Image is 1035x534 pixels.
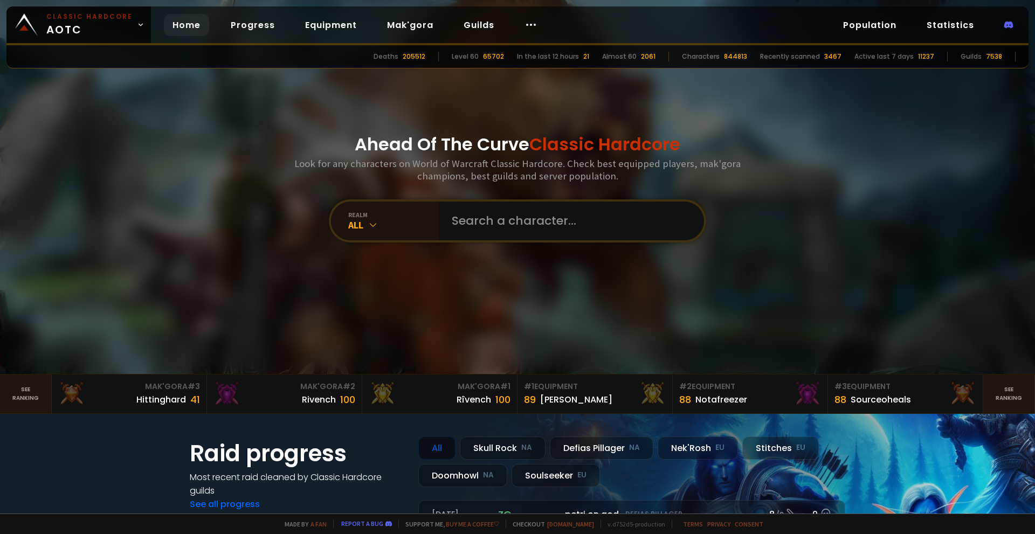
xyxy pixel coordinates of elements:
[164,14,209,36] a: Home
[679,381,692,392] span: # 2
[828,375,983,413] a: #3Equipment88Sourceoheals
[213,381,355,392] div: Mak'Gora
[495,392,510,407] div: 100
[52,375,207,413] a: Mak'Gora#3Hittinghard41
[629,442,640,453] small: NA
[343,381,355,392] span: # 2
[918,52,934,61] div: 11237
[682,52,720,61] div: Characters
[540,393,612,406] div: [PERSON_NAME]
[445,202,691,240] input: Search a character...
[222,14,284,36] a: Progress
[529,132,680,156] span: Classic Hardcore
[136,393,186,406] div: Hittinghard
[348,211,439,219] div: realm
[577,470,586,481] small: EU
[707,520,730,528] a: Privacy
[457,393,491,406] div: Rîvench
[547,520,594,528] a: [DOMAIN_NAME]
[46,12,133,38] span: AOTC
[483,470,494,481] small: NA
[851,393,911,406] div: Sourceoheals
[290,157,745,182] h3: Look for any characters on World of Warcraft Classic Hardcore. Check best equipped players, mak'g...
[46,12,133,22] small: Classic Hardcore
[190,498,260,510] a: See all progress
[452,52,479,61] div: Level 60
[355,131,680,157] h1: Ahead Of The Curve
[446,520,499,528] a: Buy me a coffee
[658,436,738,460] div: Nek'Rosh
[695,393,747,406] div: Notafreezer
[918,14,983,36] a: Statistics
[735,520,763,528] a: Consent
[521,442,532,453] small: NA
[398,520,499,528] span: Support me,
[602,52,637,61] div: Almost 60
[983,375,1035,413] a: Seeranking
[517,375,673,413] a: #1Equipment89[PERSON_NAME]
[524,392,536,407] div: 89
[455,14,503,36] a: Guilds
[524,381,666,392] div: Equipment
[6,6,151,43] a: Classic HardcoreAOTC
[961,52,982,61] div: Guilds
[418,500,845,529] a: [DATE]zgpetri on godDefias Pillager8 /90
[403,52,425,61] div: 205512
[679,381,821,392] div: Equipment
[679,392,691,407] div: 88
[302,393,336,406] div: Rivench
[524,381,534,392] span: # 1
[500,381,510,392] span: # 1
[834,392,846,407] div: 88
[418,436,456,460] div: All
[854,52,914,61] div: Active last 7 days
[460,436,546,460] div: Skull Rock
[362,375,517,413] a: Mak'Gora#1Rîvench100
[512,464,600,487] div: Soulseeker
[583,52,589,61] div: 21
[188,381,200,392] span: # 3
[796,442,805,453] small: EU
[834,14,905,36] a: Population
[296,14,365,36] a: Equipment
[834,381,976,392] div: Equipment
[673,375,828,413] a: #2Equipment88Notafreezer
[724,52,747,61] div: 844813
[190,470,405,497] h4: Most recent raid cleaned by Classic Hardcore guilds
[369,381,510,392] div: Mak'Gora
[760,52,820,61] div: Recently scanned
[378,14,442,36] a: Mak'gora
[190,436,405,470] h1: Raid progress
[341,519,383,528] a: Report a bug
[310,520,327,528] a: a fan
[506,520,594,528] span: Checkout
[715,442,724,453] small: EU
[550,436,653,460] div: Defias Pillager
[418,464,507,487] div: Doomhowl
[742,436,819,460] div: Stitches
[374,52,398,61] div: Deaths
[348,219,439,231] div: All
[986,52,1002,61] div: 7538
[683,520,703,528] a: Terms
[278,520,327,528] span: Made by
[340,392,355,407] div: 100
[834,381,847,392] span: # 3
[517,52,579,61] div: In the last 12 hours
[190,392,200,407] div: 41
[641,52,655,61] div: 2061
[207,375,362,413] a: Mak'Gora#2Rivench100
[58,381,200,392] div: Mak'Gora
[601,520,665,528] span: v. d752d5 - production
[483,52,504,61] div: 65702
[824,52,841,61] div: 3467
